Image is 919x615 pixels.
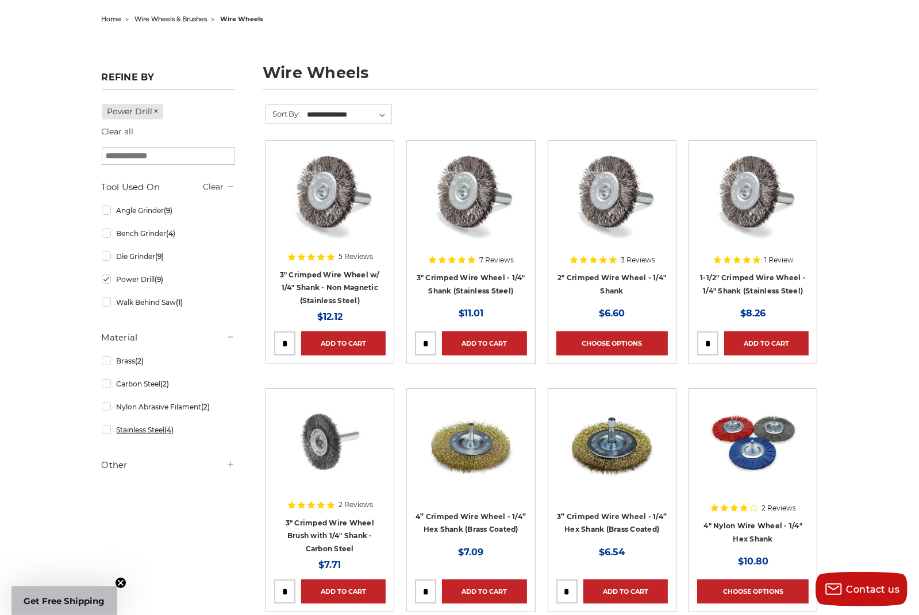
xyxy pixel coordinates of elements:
[697,149,809,260] a: Crimped Wire Wheel with Shank
[583,579,668,604] a: Add to Cart
[166,229,175,238] span: (4)
[707,149,799,241] img: Crimped Wire Wheel with Shank
[102,15,122,23] a: home
[599,547,625,558] span: $6.54
[700,273,806,295] a: 1-1/2" Crimped Wire Wheel - 1/4" Shank (Stainless Steel)
[479,257,514,264] span: 7 Reviews
[221,15,264,23] span: wire wheels
[697,397,809,508] a: 4 inch nylon wire wheel for drill
[164,206,172,215] span: (9)
[301,579,386,604] a: Add to Cart
[556,331,668,355] a: Choose Options
[102,351,235,371] a: Brass
[566,397,658,489] img: 3 inch brass coated crimped wire wheel
[740,308,766,319] span: $8.26
[102,126,134,137] a: Clear all
[102,200,235,221] a: Angle Grinder
[160,380,169,388] span: (2)
[280,270,380,305] a: 3" Crimped Wire Wheel w/ 1/4" Shank - Non Magnetic (Stainless Steel)
[425,149,517,241] img: Crimped Wire Wheel with Shank
[102,397,235,417] a: Nylon Abrasive Filament
[263,65,818,90] h1: wire wheels
[102,458,235,472] h5: Other
[102,72,235,90] h5: Refine by
[703,521,802,543] a: 4" Nylon Wire Wheel - 1/4" Hex Shank
[203,181,224,192] a: Clear
[102,331,235,345] h5: Material
[274,397,386,508] a: 3" Crimped Carbon Steel Wire Wheel Brush with 1/4" Shank
[301,331,386,355] a: Add to Cart
[102,269,235,289] a: Power Drill
[284,149,376,241] img: Crimped Wire Wheel with Shank Non Magnetic
[274,149,386,260] a: Crimped Wire Wheel with Shank Non Magnetic
[135,15,207,23] a: wire wheels & brushes
[621,257,655,264] span: 3 Reviews
[286,519,374,553] a: 3" Crimped Wire Wheel Brush with 1/4" Shank - Carbon Steel
[102,292,235,312] a: Walk Behind Saw
[102,420,235,440] a: Stainless Steel
[816,572,908,606] button: Contact us
[266,105,301,122] label: Sort By:
[738,556,768,567] span: $10.80
[425,397,517,489] img: 4 inch brass coated crimped wire wheel
[306,106,391,123] select: Sort By:
[415,397,526,508] a: 4 inch brass coated crimped wire wheel
[557,273,666,295] a: 2" Crimped Wire Wheel - 1/4" Shank
[24,595,105,606] span: Get Free Shipping
[847,584,900,595] span: Contact us
[415,149,526,260] a: Crimped Wire Wheel with Shank
[317,311,343,322] span: $12.12
[11,586,117,615] div: Get Free ShippingClose teaser
[599,308,625,319] span: $6.60
[164,426,174,434] span: (4)
[176,298,183,307] span: (1)
[115,577,126,589] button: Close teaser
[556,397,668,508] a: 3 inch brass coated crimped wire wheel
[102,104,164,119] a: Power Drill
[102,180,235,194] h5: Tool Used On
[416,512,526,534] a: 4” Crimped Wire Wheel - 1/4” Hex Shank (Brass Coated)
[724,331,809,355] a: Add to Cart
[102,246,235,266] a: Die Grinder
[442,331,526,355] a: Add to Cart
[764,257,794,264] span: 1 Review
[102,374,235,394] a: Carbon Steel
[556,149,668,260] a: Crimped Wire Wheel with Shank
[155,252,164,261] span: (9)
[135,357,144,365] span: (2)
[557,512,667,534] a: 3” Crimped Wire Wheel - 1/4” Hex Shank (Brass Coated)
[284,397,376,489] img: 3" Crimped Carbon Steel Wire Wheel Brush with 1/4" Shank
[442,579,526,604] a: Add to Cart
[697,579,809,604] a: Choose Options
[318,559,341,570] span: $7.71
[566,149,658,241] img: Crimped Wire Wheel with Shank
[707,397,799,489] img: 4 inch nylon wire wheel for drill
[417,273,525,295] a: 3" Crimped Wire Wheel - 1/4" Shank (Stainless Steel)
[201,403,210,411] span: (2)
[762,505,796,512] span: 2 Reviews
[155,275,163,284] span: (9)
[459,308,483,319] span: $11.01
[458,547,483,558] span: $7.09
[102,223,235,243] a: Bench Grinder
